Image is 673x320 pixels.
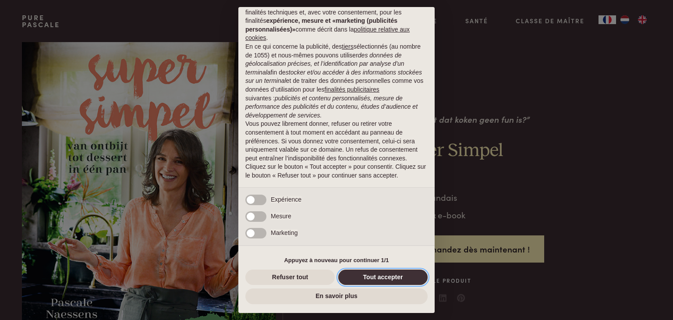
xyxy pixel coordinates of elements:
[245,288,428,304] button: En savoir plus
[245,163,428,180] p: Cliquez sur le bouton « Tout accepter » pour consentir. Cliquez sur le bouton « Refuser tout » po...
[271,229,298,236] span: Marketing
[342,43,353,51] button: tiers
[245,69,422,85] em: stocker et/ou accéder à des informations stockées sur un terminal
[245,17,397,33] strong: expérience, mesure et «marketing (publicités personnalisées)»
[245,95,418,119] em: publicités et contenu personnalisés, mesure de performance des publicités et du contenu, études d...
[245,43,428,120] p: En ce qui concerne la publicité, des sélectionnés (au nombre de 1055) et nous-mêmes pouvons utili...
[271,213,291,220] span: Mesure
[245,270,335,285] button: Refuser tout
[245,52,404,76] em: des données de géolocalisation précises, et l’identification par analyse d’un terminal
[245,120,428,163] p: Vous pouvez librement donner, refuser ou retirer votre consentement à tout moment en accédant au ...
[271,196,301,203] span: Expérience
[338,270,428,285] button: Tout accepter
[325,85,379,94] button: finalités publicitaires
